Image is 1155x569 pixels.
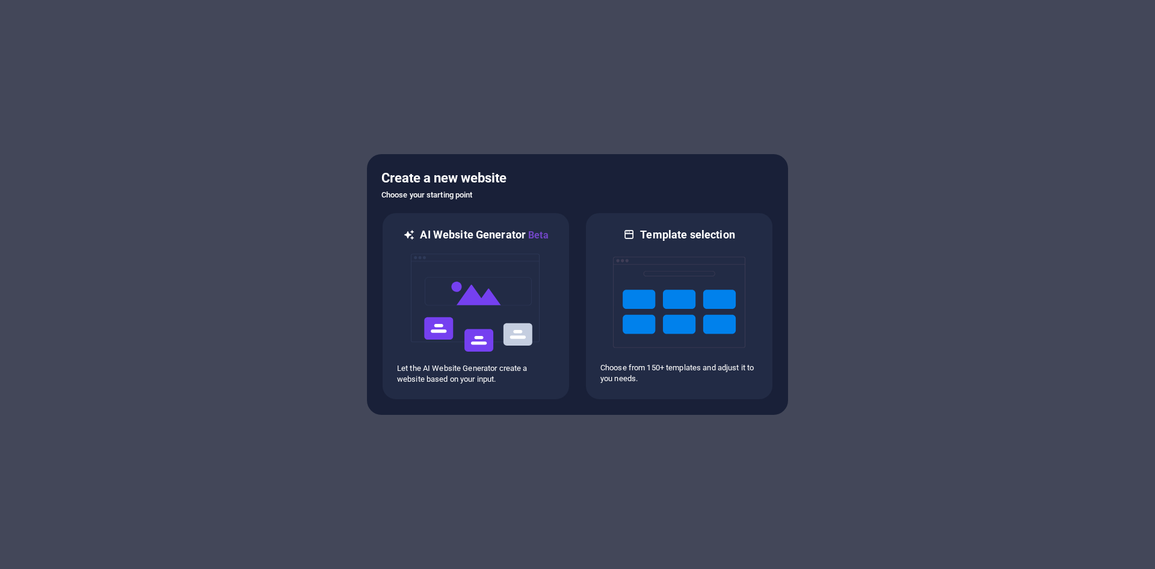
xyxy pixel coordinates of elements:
[381,188,774,202] h6: Choose your starting point
[585,212,774,400] div: Template selectionChoose from 150+ templates and adjust it to you needs.
[640,228,735,242] h6: Template selection
[381,212,570,400] div: AI Website GeneratorBetaaiLet the AI Website Generator create a website based on your input.
[420,228,548,243] h6: AI Website Generator
[600,362,758,384] p: Choose from 150+ templates and adjust it to you needs.
[526,229,549,241] span: Beta
[410,243,542,363] img: ai
[397,363,555,385] p: Let the AI Website Generator create a website based on your input.
[381,169,774,188] h5: Create a new website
